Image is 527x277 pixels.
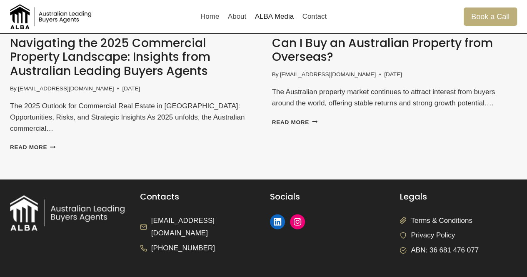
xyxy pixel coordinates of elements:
[122,84,140,93] time: [DATE]
[224,7,251,27] a: About
[298,7,331,27] a: Contact
[10,35,210,79] a: Navigating the 2025 Commercial Property Landscape: Insights from Australian Leading Buyers Agents
[140,214,257,240] a: [EMAIL_ADDRESS][DOMAIN_NAME]
[272,70,279,79] span: By
[411,244,479,257] span: ABN: 36 681 476 077
[10,84,17,93] span: By
[250,7,298,27] a: ALBA Media
[400,192,517,202] h5: Legals
[10,144,56,150] a: Read More
[10,4,93,29] img: Australian Leading Buyers Agents
[140,192,257,202] h5: Contacts
[140,242,215,255] a: [PHONE_NUMBER]
[196,7,331,27] nav: Primary Navigation
[272,35,493,65] a: Can I Buy an Australian Property from Overseas?
[411,229,455,242] span: Privacy Policy
[151,242,215,255] span: [PHONE_NUMBER]
[18,85,114,91] span: [EMAIL_ADDRESS][DOMAIN_NAME]
[270,192,387,202] h5: Socials
[151,214,257,240] span: [EMAIL_ADDRESS][DOMAIN_NAME]
[464,7,517,25] a: Book a Call
[411,214,472,227] span: Terms & Conditions
[280,71,376,77] span: [EMAIL_ADDRESS][DOMAIN_NAME]
[384,70,402,79] time: [DATE]
[272,86,517,108] p: The Australian property market continues to attract interest from buyers around the world, offeri...
[10,100,255,134] p: The 2025 Outlook for Commercial Real Estate in [GEOGRAPHIC_DATA]: Opportunities, Risks, and Strat...
[196,7,224,27] a: Home
[272,119,318,125] a: Read More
